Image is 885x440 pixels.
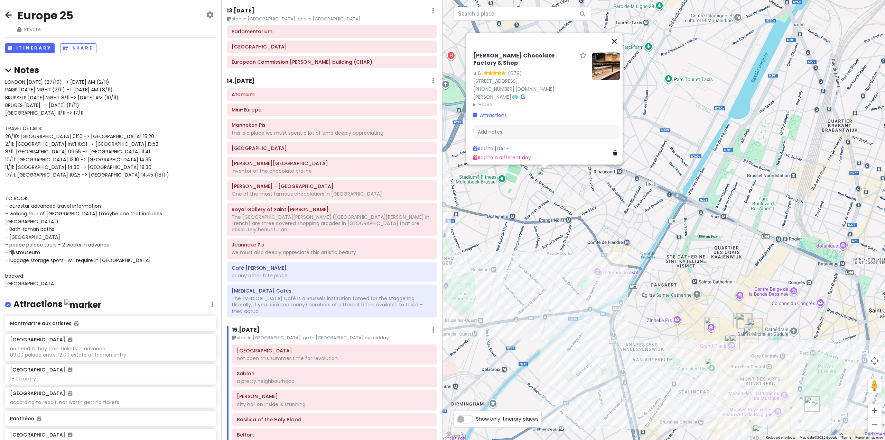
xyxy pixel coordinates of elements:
a: [DOMAIN_NAME][PERSON_NAME] [473,86,555,100]
div: Delirium Cafés [736,313,752,329]
img: Picture of the place [592,52,620,80]
i: Added to itinerary [68,337,72,342]
h6: Delirium Cafés [232,288,432,294]
button: Zoom in [868,404,882,417]
button: Itinerary [5,43,55,53]
div: city hall on inside is stunning [237,401,432,407]
i: Added to itinerary [74,321,78,326]
div: a pretty neighbourhood [237,378,432,384]
div: One of the most famous chocolatiers in [GEOGRAPHIC_DATA] [232,191,432,197]
div: Pierre Marcolini - Brussel Koninginnegalerij [744,327,759,342]
div: NEUHAUS Bruxelles Grand Place [730,335,745,350]
img: Google [444,431,467,440]
h6: European Commission Charlemagne building (CHAR) [232,59,432,65]
i: Google Maps [521,95,525,99]
a: Add to [DATE] [473,145,511,152]
i: Added to itinerary [68,391,72,396]
img: marker [64,299,101,310]
h6: Parlamentarium [232,28,432,35]
small: start in [GEOGRAPHIC_DATA], end in [GEOGRAPHIC_DATA] [227,16,437,23]
div: according to reddit, not worth getting tickets [10,399,211,405]
input: Search a place [454,7,592,21]
div: (679) [508,70,522,77]
button: Zoom out [868,418,882,432]
i: Added to itinerary [37,416,41,421]
h2: Europe 25 [17,8,73,23]
h6: Parc du Cinquantenaire [232,44,432,50]
h6: Panthéon [10,415,211,422]
div: Inventor of the chocolate praline [232,168,432,174]
div: The [MEDICAL_DATA] Café is a Brussels institution famed for the staggering (literally, if you dri... [232,295,432,314]
a: Attractions [473,111,507,119]
div: Frederic Blondeel Chocolate Factory & Shop [537,168,552,183]
button: Keyboard shortcuts [766,435,795,440]
div: Royal Palace of Brussels [804,396,820,412]
a: Terms (opens in new tab) [841,435,851,439]
h6: Montmartre aux artistes [10,320,211,326]
div: Sablon [753,425,768,440]
h6: Grand Place [232,145,432,151]
i: Added to itinerary [68,367,72,372]
div: Manneken Pis [705,358,720,373]
h6: Basilica of the Holy Blood [237,416,432,423]
h6: Pierre Marcolini - Brussel Koninginnegalerij [232,183,432,189]
a: [STREET_ADDRESS] [473,78,518,84]
h6: NEUHAUS Bruxelles Grand Place [232,160,432,167]
div: this is a place we must spent a lot of time deeply appreciating. [232,130,432,136]
div: Café Georgette [733,313,748,328]
h6: [PERSON_NAME] Chocolate Factory & Shop [473,52,577,67]
div: Belgian Beer World Experience [704,317,719,332]
button: Share [60,43,96,53]
a: Report a map error [855,435,883,439]
h6: Manneken Pis [232,122,432,128]
h6: [GEOGRAPHIC_DATA] [10,390,72,396]
div: Grand Place [725,335,740,350]
div: or any other frite place [232,272,432,279]
div: National Basilica of the Sacred Heart in Koekelberg [439,74,454,89]
h6: Belfort [237,432,432,438]
h6: 14 . [DATE] [227,78,255,85]
div: · · [473,52,587,109]
i: Tripadvisor [512,95,518,99]
i: Added to itinerary [68,432,72,437]
summary: Hours [473,101,587,108]
div: not open this summer time for revolution [237,355,432,361]
h6: Atomium [232,91,432,98]
div: Mary [744,324,759,339]
h4: Attractions [13,299,101,310]
h6: Café Georgette [232,265,432,271]
h6: [GEOGRAPHIC_DATA] [10,432,72,438]
h6: Mini-Europe [232,107,432,113]
a: Add to a different day [473,154,531,161]
h6: Jeanneke Pis [232,242,432,248]
span: Map data ©2025 Google [800,435,837,439]
h6: 15 . [DATE] [232,326,260,334]
button: Drag Pegman onto the map to open Street View [868,379,882,393]
div: no need to buy train tickets in advance 09:00 palace entry; 12:00 estate of trianon entry [10,345,211,358]
h6: Sablon [237,370,432,377]
div: 18:00 entry [10,376,211,382]
small: start in [GEOGRAPHIC_DATA], go to [GEOGRAPHIC_DATA] by midday [232,334,437,341]
span: Show only itinerary places [476,415,539,423]
div: Rue de l'Eglise Sainte-Anne 51 [561,155,576,170]
div: The [GEOGRAPHIC_DATA][PERSON_NAME] ([GEOGRAPHIC_DATA][PERSON_NAME] in French) are three covered s... [232,214,432,233]
span: Private [17,26,73,33]
button: Close [606,33,623,50]
div: we must also deeply appreciate this artistic beauty [232,249,432,255]
div: Add notes... [473,125,620,139]
h4: Notes [5,65,216,75]
h6: Royal Gallery of Saint Hubert [232,206,432,213]
a: [PHONE_NUMBER] [473,86,514,92]
a: Delete place [613,149,620,157]
a: Star place [580,52,587,60]
span: LONDON [DATE] (27/10) -> [DATE] AM (2/11) PARIS [DATE] NIGHT (2/11) -> [DATE] AM (8/11) BRUSSELS ... [5,79,169,287]
h6: 13 . [DATE] [227,7,254,15]
div: 4.6 [473,70,484,77]
h6: Royal Palace of Brussels [237,348,432,354]
h6: [GEOGRAPHIC_DATA] [10,336,72,343]
button: Map camera controls [868,354,882,368]
a: Click to see this area on Google Maps [444,431,467,440]
h6: [GEOGRAPHIC_DATA] [10,367,72,373]
h6: De Burg [237,393,432,399]
div: Royal Gallery of Saint Hubert [747,318,763,334]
